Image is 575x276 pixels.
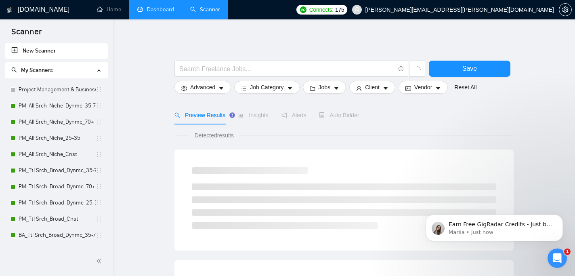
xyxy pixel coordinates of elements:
[5,162,108,179] li: PM_Ttl Srch_Broad_Dynmc_35-70
[174,112,225,118] span: Preview Results
[174,112,180,118] span: search
[241,85,247,91] span: bars
[19,179,96,195] a: PM_Ttl Srch_Broad_Dynmc_70+
[96,232,102,238] span: holder
[179,64,395,74] input: Search Freelance Jobs...
[234,81,299,94] button: barsJob Categorycaret-down
[11,67,53,74] span: My Scanners
[399,81,448,94] button: idcardVendorcaret-down
[96,119,102,125] span: holder
[454,83,476,92] a: Reset All
[21,67,53,74] span: My Scanners
[548,249,567,268] iframe: Intercom live chat
[218,85,224,91] span: caret-down
[356,85,362,91] span: user
[429,61,510,77] button: Save
[413,198,575,254] iframe: Intercom notifications message
[5,227,108,243] li: BA_Ttl Srch_Broad_Dynmc_35-70
[96,135,102,141] span: holder
[5,179,108,195] li: PM_Ttl Srch_Broad_Dynmc_70+
[19,162,96,179] a: PM_Ttl Srch_Broad_Dynmc_35-70
[5,114,108,130] li: PM_All Srch_Niche_Dynmc_70+
[319,112,359,118] span: Auto Bidder
[97,6,121,13] a: homeHome
[5,26,48,43] span: Scanner
[462,63,477,74] span: Save
[11,43,101,59] a: New Scanner
[19,98,96,114] a: PM_All Srch_Niche_Dynmc_35-70
[174,81,231,94] button: settingAdvancedcaret-down
[383,85,388,91] span: caret-down
[5,98,108,114] li: PM_All Srch_Niche_Dynmc_35-70
[559,6,572,13] a: setting
[229,112,236,119] div: Tooltip anchor
[137,6,174,13] a: dashboardDashboard
[189,131,239,140] span: Detected results
[19,114,96,130] a: PM_All Srch_Niche_Dynmc_70+
[349,81,395,94] button: userClientcaret-down
[5,243,108,259] li: BA_Ttl Srch_Broad_Dynmc_70+
[435,85,441,91] span: caret-down
[250,83,283,92] span: Job Category
[19,227,96,243] a: BA_Ttl Srch_Broad_Dynmc_35-70
[414,83,432,92] span: Vendor
[303,81,346,94] button: folderJobscaret-down
[405,85,411,91] span: idcard
[559,6,571,13] span: setting
[5,130,108,146] li: PM_All Srch_Niche_25-35
[564,249,571,255] span: 1
[5,82,108,98] li: Project Management & Business Analysis
[559,3,572,16] button: setting
[319,83,331,92] span: Jobs
[96,200,102,206] span: holder
[19,82,96,98] a: Project Management & Business Analysis
[96,167,102,174] span: holder
[319,112,325,118] span: robot
[310,85,315,91] span: folder
[287,85,293,91] span: caret-down
[96,86,102,93] span: holder
[19,146,96,162] a: PM_All Srch_Niche_Cnst
[5,211,108,227] li: PM_Ttl Srch_Broad_Cnst
[19,195,96,211] a: PM_Ttl Srch_Broad_Dynmc_25-35
[300,6,306,13] img: upwork-logo.png
[96,257,104,265] span: double-left
[365,83,380,92] span: Client
[19,211,96,227] a: PM_Ttl Srch_Broad_Cnst
[354,7,360,13] span: user
[334,85,339,91] span: caret-down
[5,43,108,59] li: New Scanner
[96,151,102,158] span: holder
[96,216,102,222] span: holder
[190,6,220,13] a: searchScanner
[11,67,17,73] span: search
[96,183,102,190] span: holder
[181,85,187,91] span: setting
[281,112,306,118] span: Alerts
[281,112,287,118] span: notification
[238,112,244,118] span: area-chart
[190,83,215,92] span: Advanced
[413,66,421,74] span: loading
[19,130,96,146] a: PM_All Srch_Niche_25-35
[335,5,344,14] span: 175
[5,146,108,162] li: PM_All Srch_Niche_Cnst
[7,4,13,17] img: logo
[96,103,102,109] span: holder
[399,66,404,72] span: info-circle
[309,5,334,14] span: Connects:
[5,195,108,211] li: PM_Ttl Srch_Broad_Dynmc_25-35
[238,112,268,118] span: Insights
